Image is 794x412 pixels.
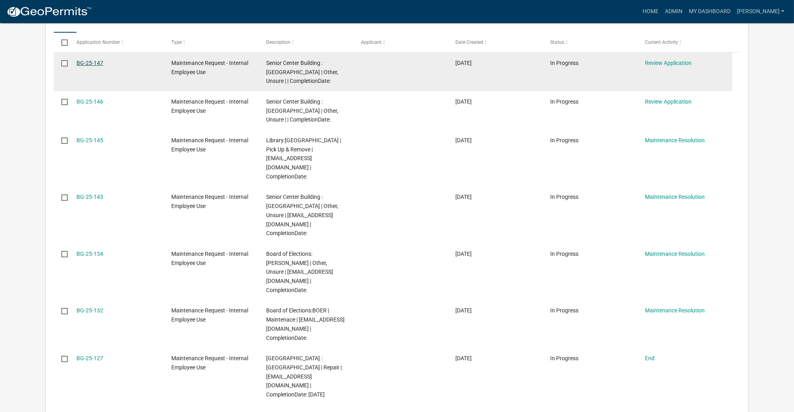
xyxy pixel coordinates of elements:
span: 10/15/2025 [455,98,472,105]
span: Maintenance Request - Internal Employee Use [171,60,248,75]
span: 10/02/2025 [455,355,472,361]
span: Applicant [361,39,382,45]
span: In Progress [550,60,578,66]
span: Maintenance Request - Internal Employee Use [171,98,248,114]
span: Type [171,39,182,45]
a: My Dashboard [686,4,734,19]
span: 10/14/2025 [455,137,472,143]
span: Maintenance Request - Internal Employee Use [171,355,248,371]
span: Board of Elections:BOER | Other, Unsure | tgibson@madisonco.us | CompletionDate: [266,251,333,293]
span: Maintenance Request - Internal Employee Use [171,137,248,153]
a: Maintenance Resolution [645,137,705,143]
span: 10/14/2025 [455,194,472,200]
a: BG-25-134 [76,251,103,257]
a: End [645,355,655,361]
span: Senior Center Building :Madison County Senior Center | Other, Unsure | | CompletionDate: [266,60,338,84]
a: Review Application [645,60,692,66]
datatable-header-cell: Select [54,33,69,52]
a: Home [639,4,662,19]
a: BG-25-132 [76,307,103,314]
span: 10/08/2025 [455,251,472,257]
a: BG-25-143 [76,194,103,200]
span: 10/15/2025 [455,60,472,66]
a: BG-25-127 [76,355,103,361]
span: Description [266,39,290,45]
datatable-header-cell: Type [164,33,259,52]
a: [PERSON_NAME] [734,4,788,19]
span: Date Created [455,39,483,45]
datatable-header-cell: Application Number [69,33,164,52]
span: Senior Center Building :Madison County Senior Center | Other, Unsure | nmcdaniel@madisonco.us | C... [266,194,338,236]
a: Maintenance Resolution [645,251,705,257]
span: Senior Center Building :Madison County Senior Center | Other, Unsure | | CompletionDate: [266,98,338,123]
span: In Progress [550,355,578,361]
span: In Progress [550,194,578,200]
span: Status [550,39,564,45]
a: Review Application [645,98,692,105]
span: Maintenance Request - Internal Employee Use [171,251,248,266]
datatable-header-cell: Description [259,33,353,52]
span: In Progress [550,98,578,105]
datatable-header-cell: Current Activity [637,33,732,52]
datatable-header-cell: Date Created [448,33,543,52]
span: In Progress [550,137,578,143]
span: 10/07/2025 [455,307,472,314]
span: Senior Center Building :Madison County Senior Center | Repair | pmetz@madisonco.us | CompletionDa... [266,355,342,398]
span: In Progress [550,307,578,314]
datatable-header-cell: Applicant [353,33,448,52]
datatable-header-cell: Status [543,33,637,52]
a: BG-25-146 [76,98,103,105]
span: Library:Madison County Library | Pick Up & Remove | cstephen@madisonco.us | CompletionDate: [266,137,341,180]
a: BG-25-145 [76,137,103,143]
a: Maintenance Resolution [645,194,705,200]
a: Admin [662,4,686,19]
a: BG-25-147 [76,60,103,66]
span: Maintenance Request - Internal Employee Use [171,194,248,209]
a: Maintenance Resolution [645,307,705,314]
span: Maintenance Request - Internal Employee Use [171,307,248,323]
span: In Progress [550,251,578,257]
span: Application Number [76,39,120,45]
span: Board of Elections:BOER | Maintenace | pmetz@madisonco.us | CompletionDate: [266,307,345,341]
span: Current Activity [645,39,678,45]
